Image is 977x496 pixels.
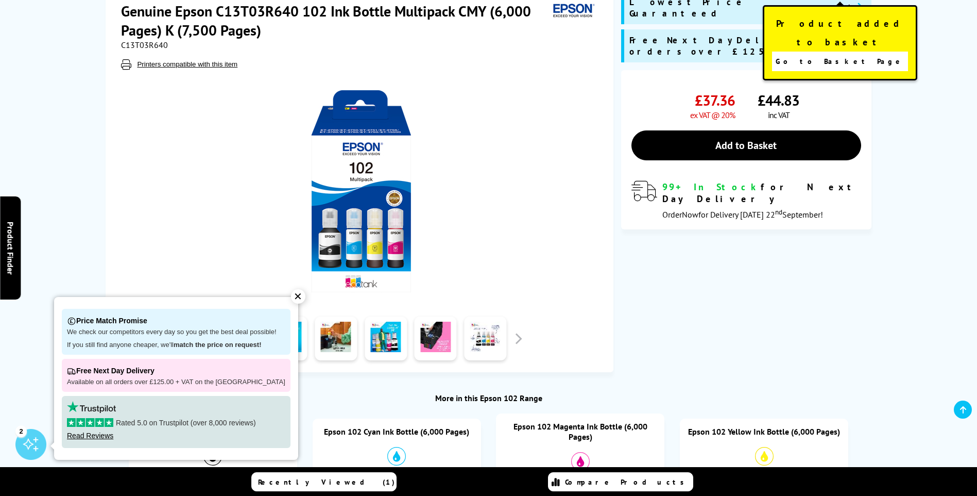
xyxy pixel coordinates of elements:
[565,477,690,487] span: Compare Products
[839,2,866,13] button: promo-description
[67,401,116,413] img: trustpilot rating
[67,418,285,427] p: Rated 5.0 on Trustpilot (over 8,000 reviews)
[121,2,549,40] h1: Genuine Epson C13T03R640 102 Ink Bottle Multipack CMY (6,000 Pages) K (7,500 Pages)
[763,5,917,80] div: Product added to basket
[134,60,241,69] button: Printers compatible with this item
[291,289,305,304] div: ✕
[324,426,469,437] a: Epson 102 Cyan Ink Bottle (6,000 Pages)
[682,209,698,220] span: Now
[251,472,397,491] a: Recently Viewed (1)
[5,222,15,275] span: Product Finder
[174,341,261,349] strong: match the price on request!
[755,447,774,466] img: Yellow
[662,181,761,193] span: 99+ In Stock
[548,472,693,491] a: Compare Products
[387,447,406,466] img: Cyan
[513,421,647,442] a: Epson 102 Magenta Ink Bottle (6,000 Pages)
[768,110,790,120] span: inc VAT
[258,477,395,487] span: Recently Viewed (1)
[775,207,782,217] sup: nd
[571,452,590,471] img: Magenta
[662,181,861,205] div: for Next Day Delivery
[67,418,113,427] img: stars-5.svg
[67,364,285,378] p: Free Next Day Delivery
[67,432,113,440] a: Read Reviews
[549,2,596,21] img: Epson
[15,425,27,437] div: 2
[67,328,285,337] p: We check our competitors every day so you get the best deal possible!
[690,110,735,120] span: ex VAT @ 20%
[662,209,823,220] span: Order for Delivery [DATE] 22 September!
[631,181,861,219] div: modal_delivery
[67,378,285,387] p: Available on all orders over £125.00 + VAT on the [GEOGRAPHIC_DATA]
[629,35,834,57] span: Free Next Day Delivery on orders over £125*
[776,54,904,69] span: Go to Basket Page
[260,90,462,292] img: Epson C13T03R640 102 Ink Bottle Multipack CMY (6,000 Pages) K (7,500 Pages)
[631,130,861,160] a: Add to Basket
[772,52,908,71] a: Go to Basket Page
[435,393,542,403] a: More in this Epson 102 Range
[121,40,168,50] span: C13T03R640
[688,426,840,437] a: Epson 102 Yellow Ink Bottle (6,000 Pages)
[758,91,799,110] span: £44.83
[67,314,285,328] p: Price Match Promise
[695,91,735,110] span: £37.36
[67,341,285,350] p: If you still find anyone cheaper, we'll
